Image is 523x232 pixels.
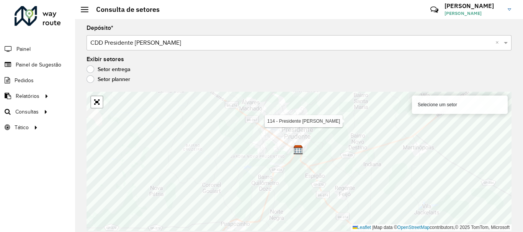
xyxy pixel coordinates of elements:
span: Painel [16,45,31,53]
label: Exibir setores [87,55,124,64]
span: Painel de Sugestão [16,61,61,69]
span: Relatórios [16,92,39,100]
span: Pedidos [15,76,34,84]
span: [PERSON_NAME] [445,10,502,17]
span: Tático [15,123,29,131]
div: Map data © contributors,© 2025 TomTom, Microsoft [351,224,512,231]
span: Consultas [15,108,39,116]
a: Leaflet [353,225,371,230]
span: | [372,225,373,230]
label: Setor entrega [87,65,131,73]
label: Setor planner [87,75,130,83]
span: Clear all [495,38,502,47]
h2: Consulta de setores [88,5,160,14]
a: Abrir mapa em tela cheia [91,96,103,108]
label: Depósito [87,23,113,32]
h3: [PERSON_NAME] [445,2,502,10]
div: Selecione um setor [412,96,508,114]
a: OpenStreetMap [397,225,430,230]
a: Contato Rápido [426,2,443,18]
